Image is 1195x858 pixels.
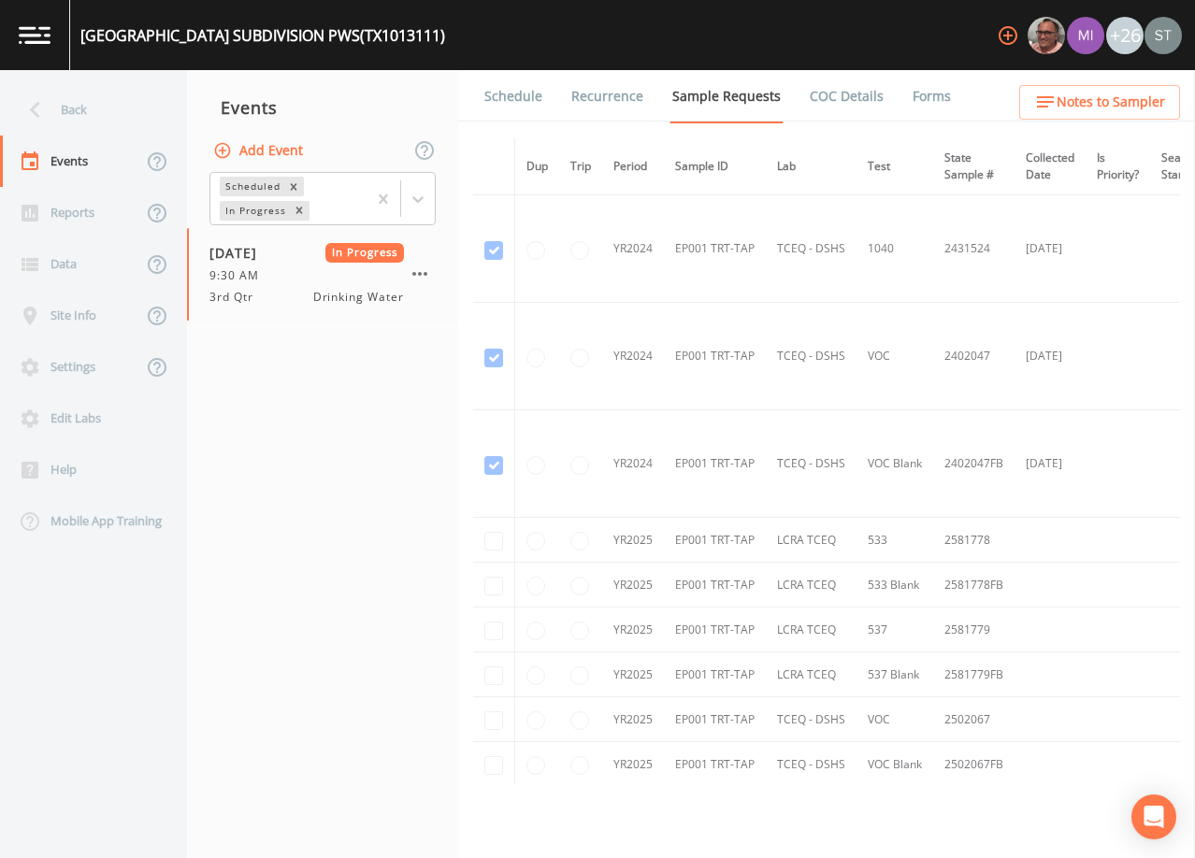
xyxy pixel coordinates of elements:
[807,70,886,122] a: COC Details
[857,138,933,195] th: Test
[602,195,664,303] td: YR2024
[482,70,545,122] a: Schedule
[933,652,1015,697] td: 2581779FB
[602,608,664,652] td: YR2025
[1145,17,1182,54] img: cb9926319991c592eb2b4c75d39c237f
[933,410,1015,518] td: 2402047FB
[209,243,270,263] span: [DATE]
[664,195,766,303] td: EP001 TRT-TAP
[664,652,766,697] td: EP001 TRT-TAP
[602,742,664,787] td: YR2025
[857,652,933,697] td: 537 Blank
[1131,794,1176,839] div: Open Intercom Messenger
[766,195,857,303] td: TCEQ - DSHS
[602,652,664,697] td: YR2025
[569,70,646,122] a: Recurrence
[1015,303,1086,410] td: [DATE]
[857,697,933,742] td: VOC
[669,70,784,123] a: Sample Requests
[857,518,933,563] td: 533
[1015,195,1086,303] td: [DATE]
[602,697,664,742] td: YR2025
[766,138,857,195] th: Lab
[766,563,857,608] td: LCRA TCEQ
[283,177,304,196] div: Remove Scheduled
[766,652,857,697] td: LCRA TCEQ
[766,742,857,787] td: TCEQ - DSHS
[664,697,766,742] td: EP001 TRT-TAP
[325,243,405,263] span: In Progress
[664,742,766,787] td: EP001 TRT-TAP
[1019,85,1180,120] button: Notes to Sampler
[1067,17,1104,54] img: a1ea4ff7c53760f38bef77ef7c6649bf
[933,303,1015,410] td: 2402047
[1106,17,1144,54] div: +26
[289,201,310,221] div: Remove In Progress
[664,138,766,195] th: Sample ID
[933,518,1015,563] td: 2581778
[80,24,445,47] div: [GEOGRAPHIC_DATA] SUBDIVISION PWS (TX1013111)
[602,138,664,195] th: Period
[933,563,1015,608] td: 2581778FB
[1015,410,1086,518] td: [DATE]
[857,195,933,303] td: 1040
[664,410,766,518] td: EP001 TRT-TAP
[766,410,857,518] td: TCEQ - DSHS
[664,518,766,563] td: EP001 TRT-TAP
[209,267,270,284] span: 9:30 AM
[933,697,1015,742] td: 2502067
[933,138,1015,195] th: State Sample #
[766,697,857,742] td: TCEQ - DSHS
[857,742,933,787] td: VOC Blank
[187,84,458,131] div: Events
[857,563,933,608] td: 533 Blank
[313,289,404,306] span: Drinking Water
[209,134,310,168] button: Add Event
[766,608,857,652] td: LCRA TCEQ
[515,138,560,195] th: Dup
[933,195,1015,303] td: 2431524
[857,608,933,652] td: 537
[1066,17,1105,54] div: Miriaha Caddie
[220,201,289,221] div: In Progress
[766,303,857,410] td: TCEQ - DSHS
[664,563,766,608] td: EP001 TRT-TAP
[857,410,933,518] td: VOC Blank
[857,303,933,410] td: VOC
[933,742,1015,787] td: 2502067FB
[664,608,766,652] td: EP001 TRT-TAP
[664,303,766,410] td: EP001 TRT-TAP
[910,70,954,122] a: Forms
[766,518,857,563] td: LCRA TCEQ
[1027,17,1066,54] div: Mike Franklin
[602,303,664,410] td: YR2024
[933,608,1015,652] td: 2581779
[602,563,664,608] td: YR2025
[187,228,458,322] a: [DATE]In Progress9:30 AM3rd QtrDrinking Water
[1086,138,1150,195] th: Is Priority?
[209,289,265,306] span: 3rd Qtr
[1015,138,1086,195] th: Collected Date
[220,177,283,196] div: Scheduled
[602,518,664,563] td: YR2025
[1028,17,1065,54] img: e2d790fa78825a4bb76dcb6ab311d44c
[1057,91,1165,114] span: Notes to Sampler
[19,26,50,44] img: logo
[559,138,602,195] th: Trip
[602,410,664,518] td: YR2024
